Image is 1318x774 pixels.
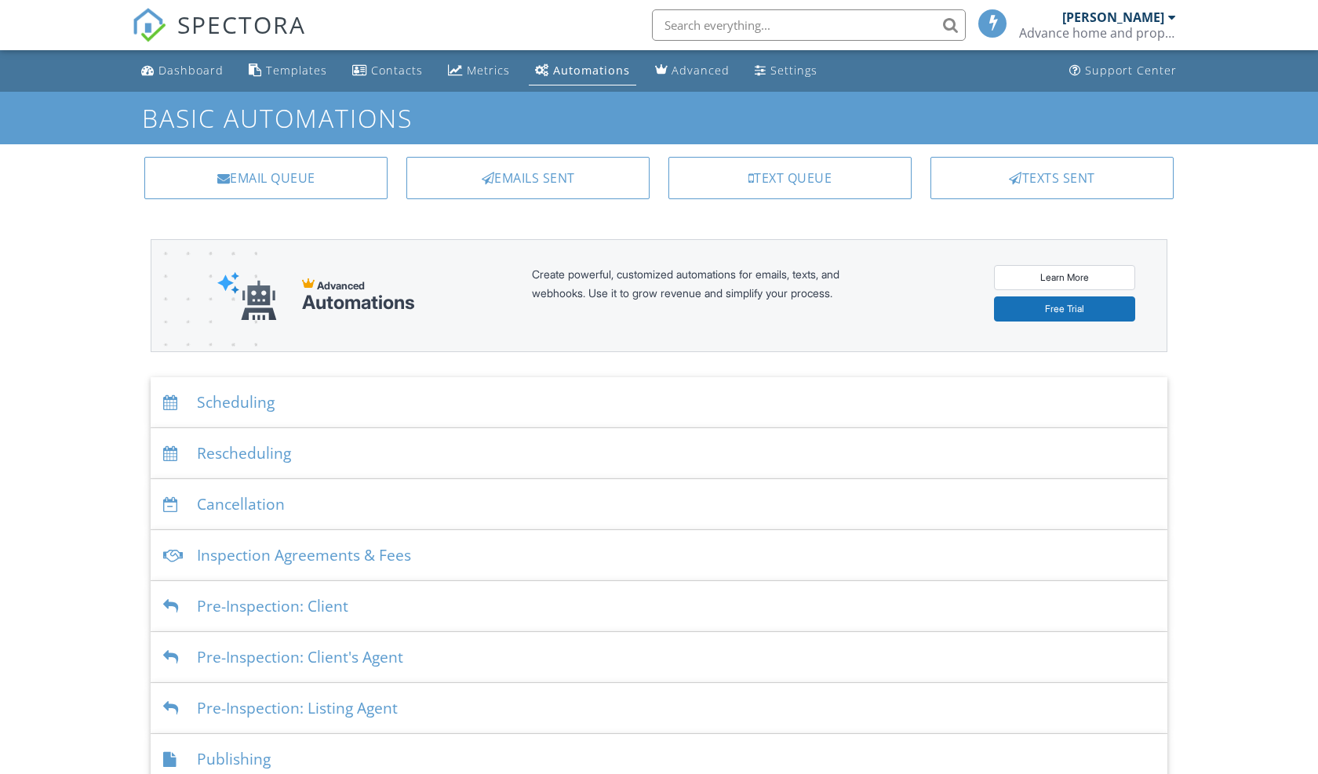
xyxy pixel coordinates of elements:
div: Contacts [371,63,423,78]
div: Dashboard [158,63,224,78]
div: Scheduling [151,377,1167,428]
img: automations-robot-e552d721053d9e86aaf3dd9a1567a1c0d6a99a13dc70ea74ca66f792d01d7f0c.svg [217,271,277,321]
a: Free Trial [994,296,1135,322]
a: Support Center [1063,56,1183,85]
img: The Best Home Inspection Software - Spectora [132,8,166,42]
span: Advanced [317,279,365,292]
div: Pre-Inspection: Client's Agent [151,632,1167,683]
div: Inspection Agreements & Fees [151,530,1167,581]
a: Settings [748,56,824,85]
div: Advance home and property inspections [1019,25,1176,41]
div: Templates [266,63,327,78]
a: Advanced [649,56,736,85]
a: Dashboard [135,56,230,85]
div: [PERSON_NAME] [1062,9,1164,25]
div: Cancellation [151,479,1167,530]
a: Templates [242,56,333,85]
div: Pre-Inspection: Listing Agent [151,683,1167,734]
a: Email Queue [144,157,388,199]
div: Automations [553,63,630,78]
a: Learn More [994,265,1135,290]
div: Metrics [467,63,510,78]
div: Pre-Inspection: Client [151,581,1167,632]
div: Settings [770,63,817,78]
a: Emails Sent [406,157,650,199]
div: Create powerful, customized automations for emails, texts, and webhooks. Use it to grow revenue a... [532,265,877,326]
div: Automations [302,292,415,314]
a: Texts Sent [930,157,1174,199]
a: Automations (Basic) [529,56,636,85]
h1: Basic Automations [142,104,1176,132]
div: Support Center [1085,63,1177,78]
a: Text Queue [668,157,912,199]
div: Advanced [672,63,730,78]
div: Rescheduling [151,428,1167,479]
img: advanced-banner-bg-f6ff0eecfa0ee76150a1dea9fec4b49f333892f74bc19f1b897a312d7a1b2ff3.png [151,240,257,413]
a: SPECTORA [132,21,306,54]
a: Contacts [346,56,429,85]
a: Metrics [442,56,516,85]
input: Search everything... [652,9,966,41]
span: SPECTORA [177,8,306,41]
